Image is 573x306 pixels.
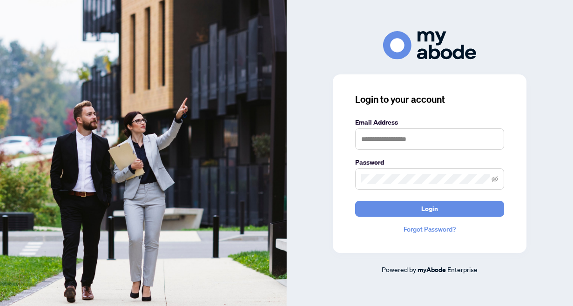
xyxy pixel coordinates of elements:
label: Password [355,157,504,167]
button: Login [355,201,504,217]
h3: Login to your account [355,93,504,106]
span: eye-invisible [492,176,498,182]
span: Enterprise [447,265,478,273]
a: myAbode [418,265,446,275]
label: Email Address [355,117,504,127]
span: Login [421,201,438,216]
img: ma-logo [383,31,476,60]
span: Powered by [382,265,416,273]
a: Forgot Password? [355,224,504,234]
